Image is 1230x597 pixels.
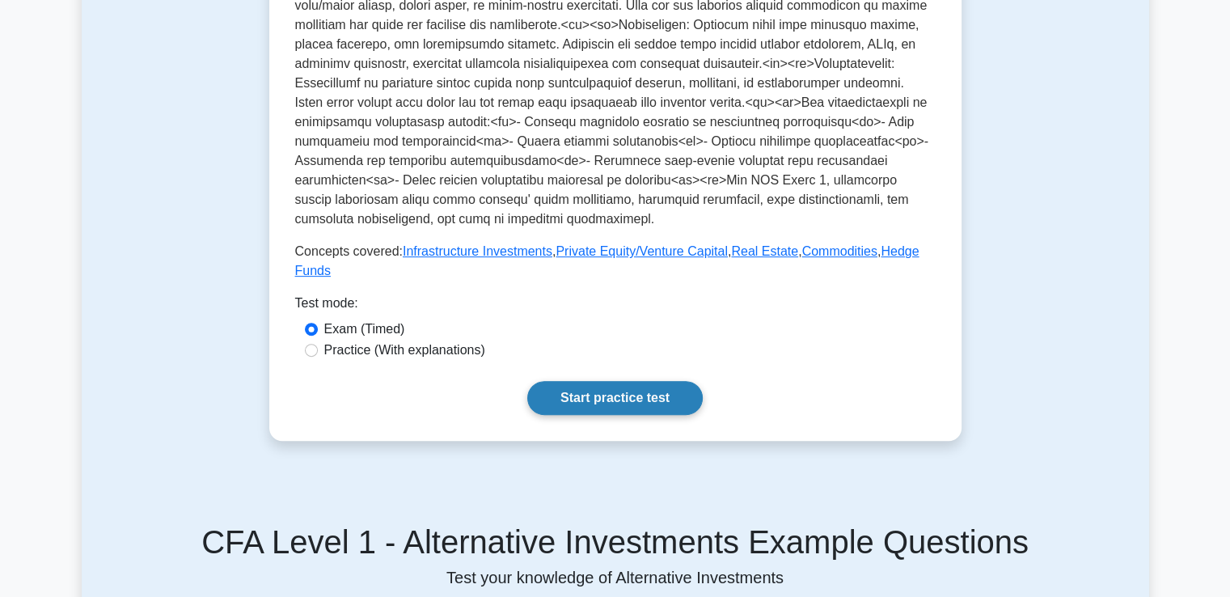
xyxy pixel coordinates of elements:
[295,294,936,320] div: Test mode:
[91,523,1139,561] h5: CFA Level 1 - Alternative Investments Example Questions
[324,341,485,360] label: Practice (With explanations)
[403,244,552,258] a: Infrastructure Investments
[295,244,919,277] a: Hedge Funds
[295,242,936,281] p: Concepts covered: , , , ,
[324,320,405,339] label: Exam (Timed)
[527,381,703,415] a: Start practice test
[556,244,728,258] a: Private Equity/Venture Capital
[91,568,1139,587] p: Test your knowledge of Alternative Investments
[802,244,877,258] a: Commodities
[731,244,798,258] a: Real Estate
